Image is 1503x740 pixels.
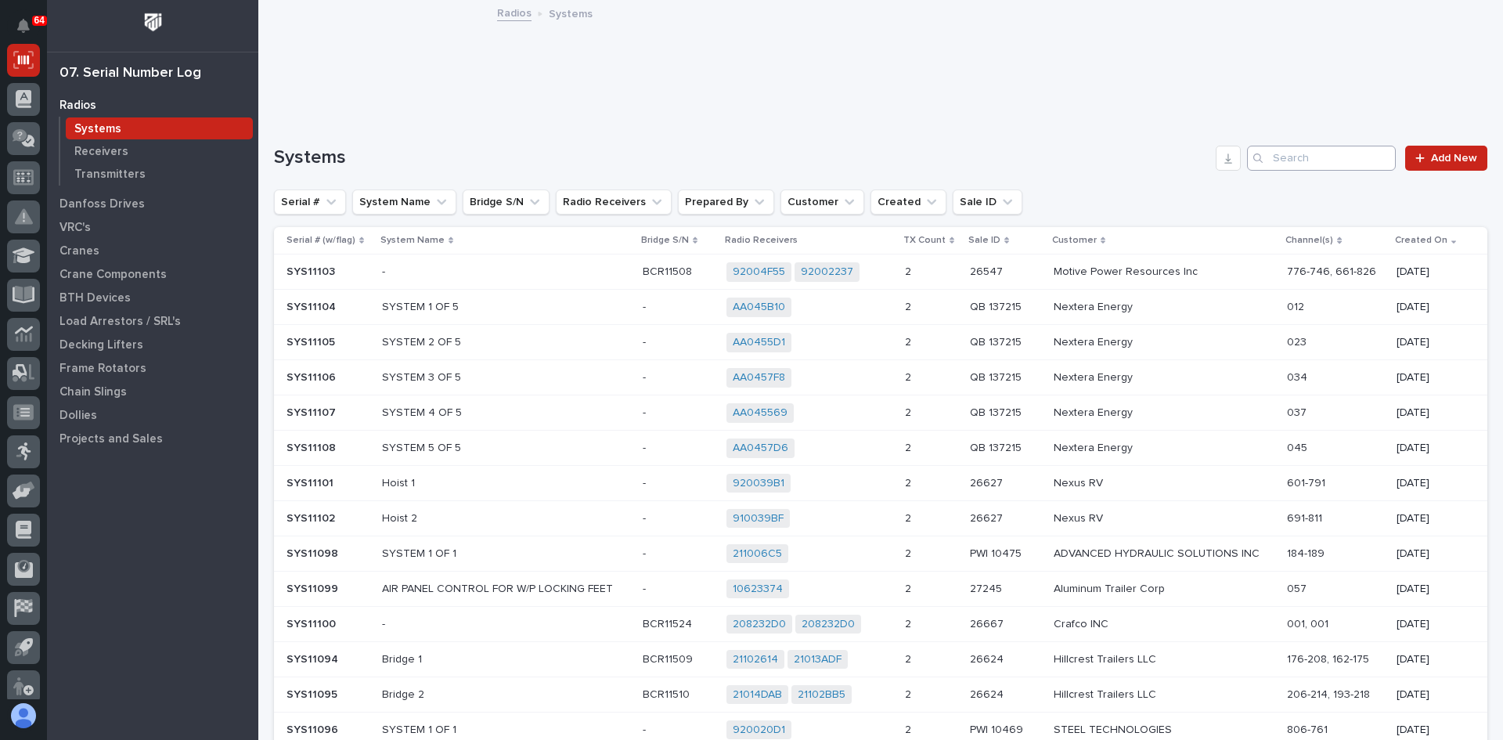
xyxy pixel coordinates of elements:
p: 64 [34,15,45,26]
p: 045 [1287,442,1383,455]
a: 920039B1 [733,477,784,490]
p: SYS11108 [287,439,339,455]
a: AA0455D1 [733,336,785,349]
p: Bridge 1 [382,653,630,666]
a: Decking Lifters [47,333,258,356]
p: Hillcrest Trailers LLC [1054,653,1275,666]
button: Notifications [7,9,40,42]
button: Sale ID [953,190,1022,215]
button: Prepared By [678,190,774,215]
p: AIR PANEL CONTROL FOR W/P LOCKING FEET [382,583,630,596]
p: 26627 [970,509,1006,525]
p: SYSTEM 1 OF 1 [382,724,630,737]
p: 26667 [970,615,1007,631]
p: [DATE] [1397,265,1463,279]
a: 21102BB5 [798,688,845,702]
p: Systems [549,4,593,21]
p: - [643,579,649,596]
button: users-avatar [7,699,40,732]
a: AA045569 [733,406,788,420]
a: VRC's [47,215,258,239]
span: Add New [1431,153,1477,164]
p: 776-746, 661-826 [1287,265,1383,279]
a: Frame Rotators [47,356,258,380]
p: - [643,403,649,420]
p: System Name [380,232,445,249]
tr: SYS11098SYS11098 SYSTEM 1 OF 1-- 211006C5 22 PWI 10475PWI 10475 ADVANCED HYDRAULIC SOLUTIONS INC1... [274,536,1487,572]
p: Nextera Energy [1054,336,1275,349]
p: SYS11103 [287,262,338,279]
p: - [643,368,649,384]
a: Add New [1405,146,1487,171]
tr: SYS11094SYS11094 Bridge 1BCR11509BCR11509 21102614 21013ADF 22 2662426624 Hillcrest Trailers LLC1... [274,642,1487,677]
p: SYSTEM 1 OF 1 [382,547,630,561]
p: 26624 [970,685,1007,702]
p: SYSTEM 3 OF 5 [382,371,630,384]
p: Customer [1052,232,1097,249]
p: Motive Power Resources Inc [1054,265,1275,279]
tr: SYS11099SYS11099 AIR PANEL CONTROL FOR W/P LOCKING FEET-- 10623374 22 2724527245 Aluminum Trailer... [274,572,1487,607]
button: Customer [780,190,864,215]
button: Bridge S/N [463,190,550,215]
a: 21014DAB [733,688,782,702]
p: 601-791 [1287,477,1383,490]
a: 10623374 [733,583,783,596]
p: Bridge S/N [641,232,689,249]
p: BTH Devices [59,291,131,305]
p: [DATE] [1397,336,1463,349]
p: BCR11508 [643,262,695,279]
p: TX Count [903,232,946,249]
p: SYSTEM 2 OF 5 [382,336,630,349]
p: [DATE] [1397,477,1463,490]
p: SYS11100 [287,615,339,631]
tr: SYS11100SYS11100 -BCR11524BCR11524 208232D0 208232D0 22 2666726667 Crafco INC001, 001[DATE] [274,607,1487,642]
button: Serial # [274,190,346,215]
a: Cranes [47,239,258,262]
p: Nextera Energy [1054,301,1275,314]
div: 07. Serial Number Log [59,65,201,82]
p: Radio Receivers [725,232,798,249]
p: 2 [905,298,914,314]
a: 920020D1 [733,724,785,737]
p: [DATE] [1397,512,1463,525]
a: Load Arrestors / SRL's [47,309,258,333]
a: Radios [47,93,258,117]
p: SYSTEM 4 OF 5 [382,406,630,420]
p: SYS11104 [287,298,339,314]
p: 27245 [970,579,1005,596]
p: ADVANCED HYDRAULIC SOLUTIONS INC [1054,547,1275,561]
tr: SYS11105SYS11105 SYSTEM 2 OF 5-- AA0455D1 22 QB 137215QB 137215 Nextera Energy023[DATE] [274,325,1487,360]
p: - [643,439,649,455]
p: Load Arrestors / SRL's [59,315,181,329]
p: Created On [1395,232,1447,249]
button: System Name [352,190,456,215]
p: - [643,474,649,490]
p: Hoist 1 [382,477,630,490]
p: BCR11509 [643,650,696,666]
p: QB 137215 [970,439,1025,455]
tr: SYS11104SYS11104 SYSTEM 1 OF 5-- AA045B10 22 QB 137215QB 137215 Nextera Energy012[DATE] [274,290,1487,325]
p: Crafco INC [1054,618,1275,631]
p: [DATE] [1397,301,1463,314]
tr: SYS11108SYS11108 SYSTEM 5 OF 5-- AA0457D6 22 QB 137215QB 137215 Nextera Energy045[DATE] [274,431,1487,466]
p: 2 [905,579,914,596]
p: Nexus RV [1054,477,1275,490]
p: SYS11099 [287,579,341,596]
p: 2 [905,474,914,490]
p: SYSTEM 1 OF 5 [382,301,630,314]
p: SYS11094 [287,650,341,666]
p: [DATE] [1397,583,1463,596]
p: 037 [1287,406,1383,420]
p: 176-208, 162-175 [1287,653,1383,666]
p: Channel(s) [1285,232,1333,249]
p: Danfoss Drives [59,197,145,211]
p: 184-189 [1287,547,1383,561]
p: 2 [905,403,914,420]
p: 2 [905,333,914,349]
p: Systems [74,122,121,136]
a: Transmitters [60,163,258,185]
p: BCR11510 [643,685,693,702]
a: Radios [497,3,532,21]
p: Decking Lifters [59,338,143,352]
p: [DATE] [1397,547,1463,561]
